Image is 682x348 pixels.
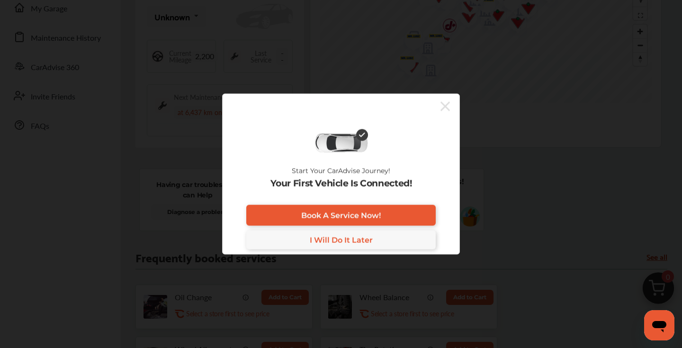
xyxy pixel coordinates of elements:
p: Start Your CarAdvise Journey! [292,167,390,175]
span: Book A Service Now! [301,211,381,220]
p: Your First Vehicle Is Connected! [270,178,412,189]
a: Book A Service Now! [246,205,436,226]
img: check-icon.521c8815.svg [356,129,368,141]
iframe: Button to launch messaging window [644,310,674,340]
a: I Will Do It Later [246,231,436,250]
img: diagnose-vehicle.c84bcb0a.svg [314,133,368,153]
span: I Will Do It Later [310,235,373,244]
